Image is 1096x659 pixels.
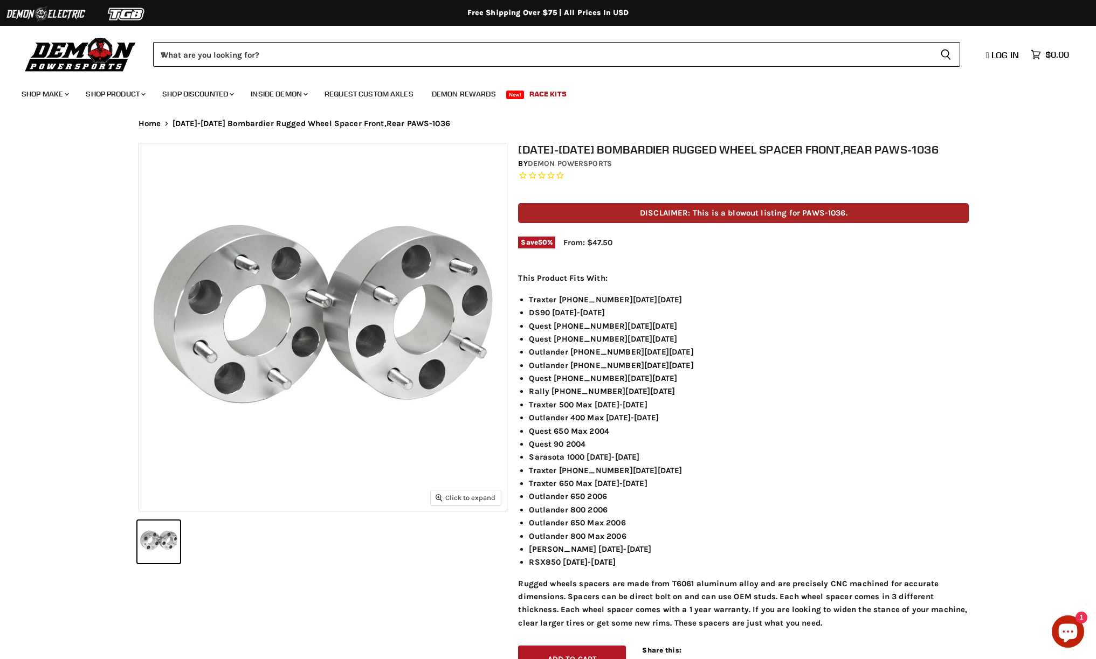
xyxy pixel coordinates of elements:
ul: Main menu [13,79,1066,105]
button: Click to expand [431,490,501,505]
input: When autocomplete results are available use up and down arrows to review and enter to select [153,42,932,67]
li: Outlander 800 Max 2006 [529,530,969,543]
p: DISCLAIMER: This is a blowout listing for PAWS-1036. [518,203,969,223]
li: Outlander 650 2006 [529,490,969,503]
span: 50 [538,238,547,246]
span: From: $47.50 [563,238,612,247]
li: Traxter [PHONE_NUMBER][DATE][DATE] [529,464,969,477]
div: Free Shipping Over $75 | All Prices In USD [117,8,980,18]
img: TGB Logo 2 [86,4,167,24]
li: Traxter [PHONE_NUMBER][DATE][DATE] [529,293,969,306]
li: Outlander 400 Max [DATE]-[DATE] [529,411,969,424]
nav: Breadcrumbs [117,119,980,128]
span: Click to expand [436,494,495,502]
li: Quest [PHONE_NUMBER][DATE][DATE] [529,332,969,345]
span: Save % [518,237,555,248]
li: Outlander [PHONE_NUMBER][DATE][DATE] [529,359,969,372]
a: Shop Product [78,83,152,105]
button: 1999-2016 Bombardier Rugged Wheel Spacer Front,Rear PAWS-1036 thumbnail [137,521,180,563]
a: $0.00 [1025,47,1074,63]
a: Home [139,119,161,128]
div: by [518,158,969,170]
a: Demon Rewards [424,83,504,105]
li: Sarasota 1000 [DATE]-[DATE] [529,450,969,463]
img: Demon Powersports [22,35,140,73]
h1: [DATE]-[DATE] Bombardier Rugged Wheel Spacer Front,Rear PAWS-1036 [518,143,969,156]
a: Request Custom Axles [316,83,422,105]
li: Outlander [PHONE_NUMBER][DATE][DATE] [529,345,969,358]
p: This Product Fits With: [518,272,969,285]
span: New! [506,91,525,99]
li: RSX850 [DATE]-[DATE] [529,556,969,568]
li: DS90 [DATE]-[DATE] [529,306,969,319]
span: Share this: [642,646,681,654]
li: Outlander 800 2006 [529,503,969,516]
img: 1999-2016 Bombardier Rugged Wheel Spacer Front,Rear PAWS-1036 [139,143,507,511]
li: Quest [PHONE_NUMBER][DATE][DATE] [529,372,969,385]
li: Quest 650 Max 2004 [529,425,969,438]
inbox-online-store-chat: Shopify online store chat [1049,615,1087,650]
a: Log in [981,50,1025,60]
li: Rally [PHONE_NUMBER][DATE][DATE] [529,385,969,398]
a: Shop Make [13,83,75,105]
li: Quest [PHONE_NUMBER][DATE][DATE] [529,320,969,332]
div: Rugged wheels spacers are made from T6061 aluminum alloy and are precisely CNC machined for accur... [518,272,969,629]
span: [DATE]-[DATE] Bombardier Rugged Wheel Spacer Front,Rear PAWS-1036 [173,119,450,128]
li: Outlander 650 Max 2006 [529,516,969,529]
li: Quest 90 2004 [529,438,969,450]
img: Demon Electric Logo 2 [5,4,86,24]
a: Demon Powersports [528,159,612,168]
li: Traxter 650 Max [DATE]-[DATE] [529,477,969,490]
li: [PERSON_NAME] [DATE]-[DATE] [529,543,969,556]
span: Log in [991,50,1019,60]
span: Rated 0.0 out of 5 stars 0 reviews [518,170,969,182]
li: Traxter 500 Max [DATE]-[DATE] [529,398,969,411]
a: Race Kits [521,83,575,105]
span: $0.00 [1045,50,1069,60]
a: Inside Demon [243,83,314,105]
button: Search [932,42,960,67]
a: Shop Discounted [154,83,240,105]
form: Product [153,42,960,67]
